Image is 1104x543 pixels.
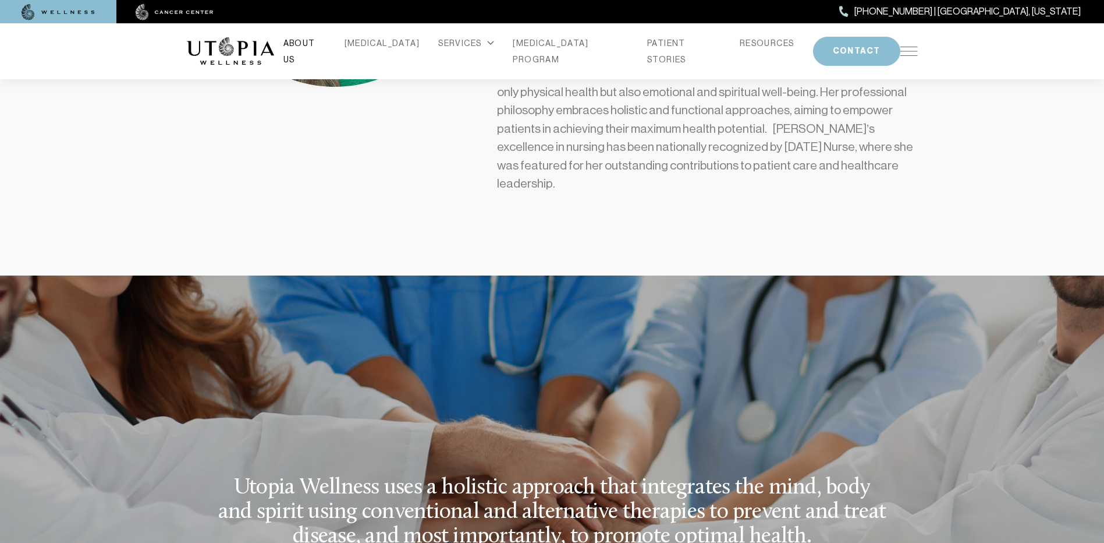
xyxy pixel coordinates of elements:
img: wellness [22,4,95,20]
a: [PHONE_NUMBER] | [GEOGRAPHIC_DATA], [US_STATE] [839,4,1081,19]
img: icon-hamburger [900,47,918,56]
span: [PHONE_NUMBER] | [GEOGRAPHIC_DATA], [US_STATE] [854,4,1081,19]
a: PATIENT STORIES [647,35,721,68]
a: [MEDICAL_DATA] PROGRAM [513,35,629,68]
a: RESOURCES [740,35,794,51]
img: logo [187,37,274,65]
a: ABOUT US [283,35,326,68]
div: SERVICES [438,35,494,51]
button: CONTACT [813,37,900,66]
a: [MEDICAL_DATA] [345,35,420,51]
img: cancer center [136,4,214,20]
